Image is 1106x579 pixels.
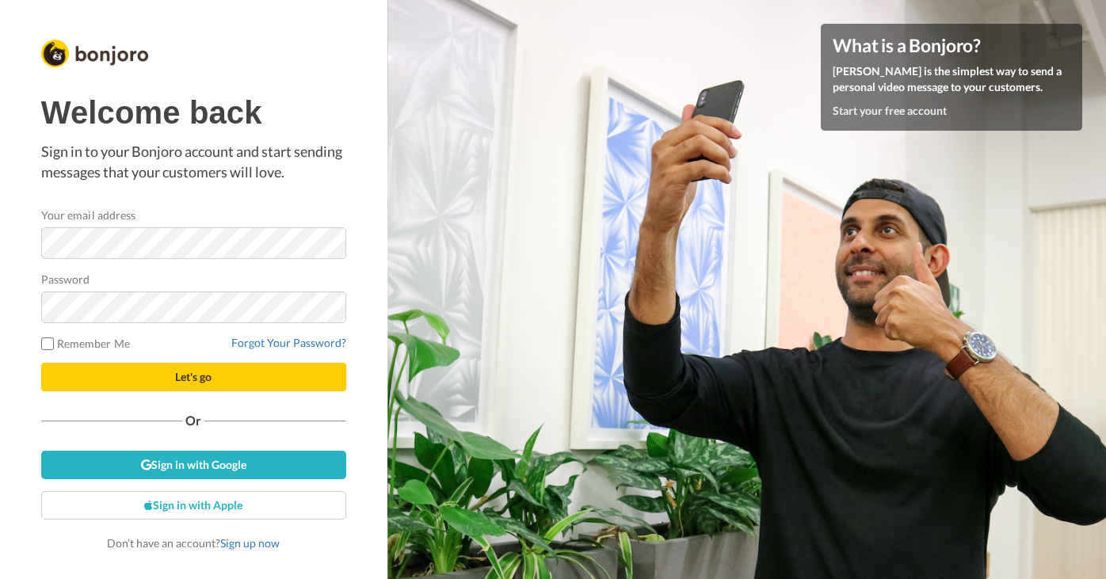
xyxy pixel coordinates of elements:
[220,536,280,550] a: Sign up now
[175,370,212,383] span: Let's go
[41,142,346,182] p: Sign in to your Bonjoro account and start sending messages that your customers will love.
[41,271,90,288] label: Password
[41,335,130,352] label: Remember Me
[833,36,1070,55] h4: What is a Bonjoro?
[182,415,204,426] span: Or
[41,363,346,391] button: Let's go
[833,104,947,117] a: Start your free account
[41,95,346,130] h1: Welcome back
[41,207,135,223] label: Your email address
[231,336,346,349] a: Forgot Your Password?
[41,491,346,520] a: Sign in with Apple
[41,337,54,350] input: Remember Me
[833,63,1070,95] p: [PERSON_NAME] is the simplest way to send a personal video message to your customers.
[107,536,280,550] span: Don’t have an account?
[41,451,346,479] a: Sign in with Google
